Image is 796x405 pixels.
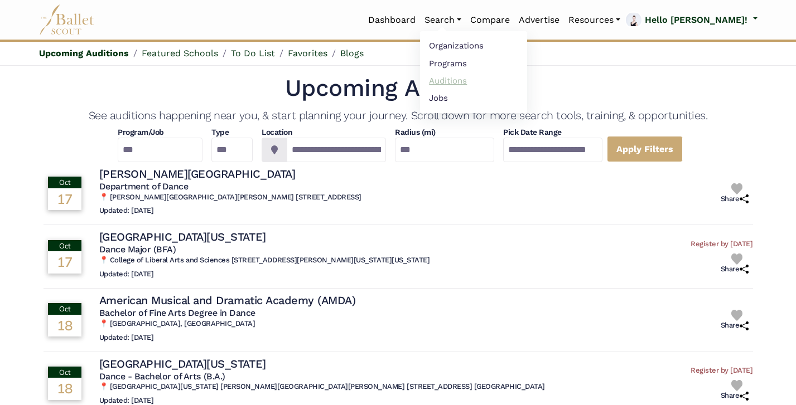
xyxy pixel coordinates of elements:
[691,240,752,249] h6: Register by [DATE]
[48,188,81,209] div: 17
[48,240,81,251] div: Oct
[99,371,545,383] h5: Dance - Bachelor of Arts (B.A.)
[44,73,753,104] h1: Upcoming Auditions
[607,136,683,162] a: Apply Filters
[99,206,361,216] h6: Updated: [DATE]
[99,193,361,202] h6: 📍 [PERSON_NAME][GEOGRAPHIC_DATA][PERSON_NAME] [STREET_ADDRESS]
[99,319,360,329] h6: 📍 [GEOGRAPHIC_DATA], [GEOGRAPHIC_DATA]
[231,48,275,58] a: To Do List
[99,244,430,256] h5: Dance Major (BFA)
[211,127,253,138] h4: Type
[721,391,749,401] h6: Share
[99,357,266,371] h4: [GEOGRAPHIC_DATA][US_STATE]
[39,48,129,58] a: Upcoming Auditions
[420,31,527,113] ul: Resources
[625,11,757,29] a: profile picture Hello [PERSON_NAME]!
[721,265,749,274] h6: Share
[340,48,364,58] a: Blogs
[420,37,527,55] a: Organizations
[142,48,218,58] a: Featured Schools
[420,89,527,106] a: Jobs
[48,367,81,378] div: Oct
[466,8,514,32] a: Compare
[48,378,81,399] div: 18
[564,8,625,32] a: Resources
[626,13,641,26] img: profile picture
[721,321,749,330] h6: Share
[99,230,266,244] h4: [GEOGRAPHIC_DATA][US_STATE]
[288,48,327,58] a: Favorites
[420,8,466,32] a: Search
[262,127,386,138] h4: Location
[99,181,361,193] h5: Department of Dance
[99,256,430,265] h6: 📍 College of Liberal Arts and Sciences [STREET_ADDRESS][PERSON_NAME][US_STATE][US_STATE]
[99,333,360,343] h6: Updated: [DATE]
[364,8,420,32] a: Dashboard
[99,167,296,181] h4: [PERSON_NAME][GEOGRAPHIC_DATA]
[721,194,749,204] h6: Share
[99,293,356,308] h4: American Musical and Dramatic Academy (AMDA)
[503,127,602,138] h4: Pick Date Range
[420,72,527,89] a: Auditions
[118,127,202,138] h4: Program/Job
[99,308,360,319] h5: Bachelor of Fine Arts Degree in Dance
[420,55,527,72] a: Programs
[99,270,430,279] h6: Updated: [DATE]
[395,127,436,138] h4: Radius (mi)
[48,315,81,336] div: 18
[287,138,386,162] input: Location
[48,303,81,314] div: Oct
[99,382,545,392] h6: 📍 [GEOGRAPHIC_DATA][US_STATE] [PERSON_NAME][GEOGRAPHIC_DATA][PERSON_NAME] [STREET_ADDRESS] [GEOGR...
[48,251,81,272] div: 17
[645,13,747,27] p: Hello [PERSON_NAME]!
[691,366,752,375] h6: Register by [DATE]
[48,177,81,188] div: Oct
[44,108,753,123] h4: See auditions happening near you, & start planning your journey. Scroll down for more search tool...
[514,8,564,32] a: Advertise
